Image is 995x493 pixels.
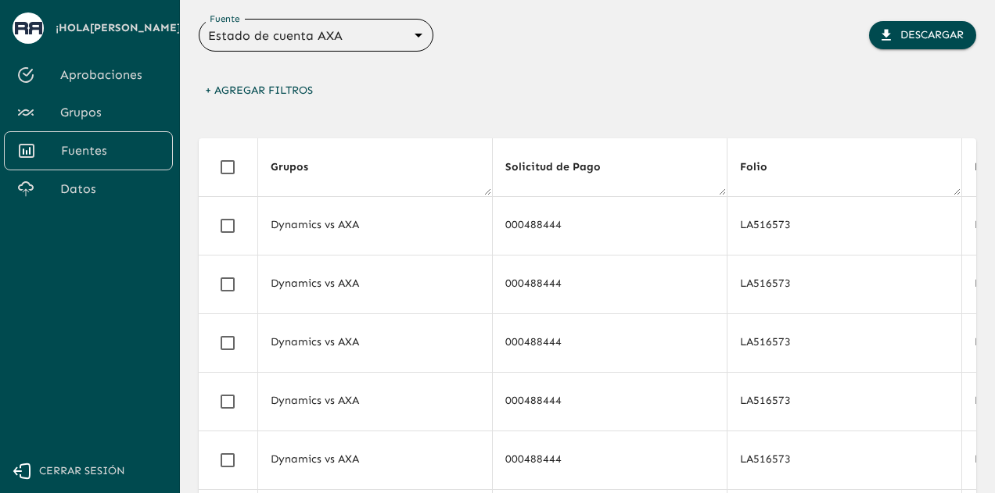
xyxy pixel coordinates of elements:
div: LA516573 [740,276,949,291]
div: 000488444 [505,276,714,291]
a: Datos [4,170,173,208]
span: Grupos [60,103,160,122]
span: Folio [740,158,788,177]
span: Cerrar sesión [39,462,125,481]
label: Fuente [210,12,240,25]
img: avatar [15,22,42,34]
span: Fuentes [61,141,160,160]
span: Solicitud de Pago [505,158,621,177]
div: LA516573 [740,217,949,233]
div: 000488444 [505,217,714,233]
div: LA516573 [740,452,949,467]
a: Fuentes [4,131,173,170]
div: 000488444 [505,452,714,467]
div: Dynamics vs AXA [271,393,480,409]
a: Grupos [4,94,173,131]
div: Dynamics vs AXA [271,217,480,233]
div: Dynamics vs AXA [271,452,480,467]
button: Descargar [869,21,976,50]
button: + Agregar Filtros [199,77,319,105]
div: LA516573 [740,393,949,409]
span: Grupos [271,158,329,177]
a: Aprobaciones [4,56,173,94]
div: Estado de cuenta AXA [199,24,433,47]
div: 000488444 [505,393,714,409]
div: Dynamics vs AXA [271,276,480,291]
div: 000488444 [505,334,714,350]
span: ¡Hola [PERSON_NAME] ! [56,19,185,38]
div: LA516573 [740,334,949,350]
span: Datos [60,180,160,198]
span: Aprobaciones [60,66,160,84]
div: Dynamics vs AXA [271,334,480,350]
